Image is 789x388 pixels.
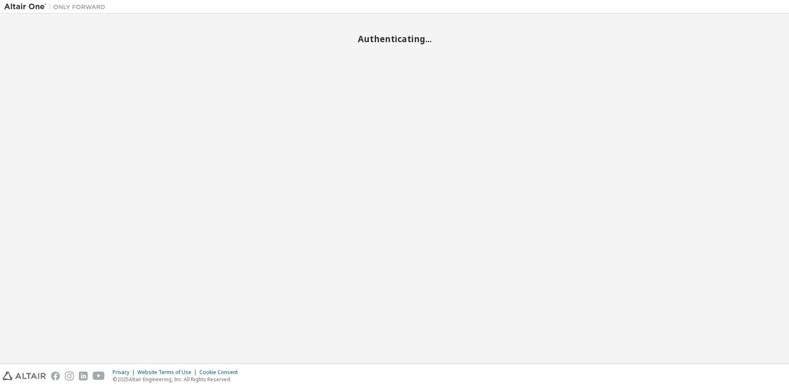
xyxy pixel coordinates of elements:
[113,369,137,376] div: Privacy
[51,372,60,380] img: facebook.svg
[4,3,110,11] img: Altair One
[65,372,74,380] img: instagram.svg
[4,33,785,44] h2: Authenticating...
[79,372,88,380] img: linkedin.svg
[93,372,105,380] img: youtube.svg
[3,372,46,380] img: altair_logo.svg
[113,376,243,383] p: © 2025 Altair Engineering, Inc. All Rights Reserved.
[199,369,243,376] div: Cookie Consent
[137,369,199,376] div: Website Terms of Use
